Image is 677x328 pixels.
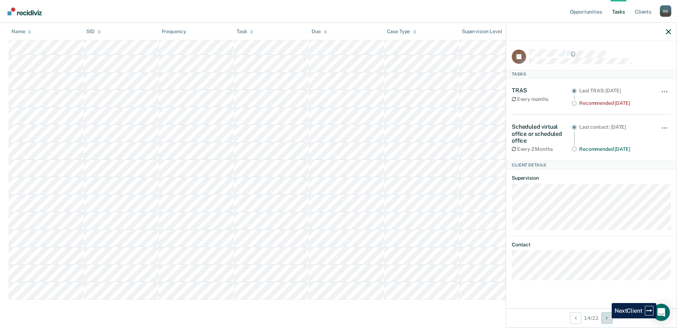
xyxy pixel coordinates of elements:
[512,242,671,248] dt: Contact
[660,5,671,17] button: Profile dropdown button
[601,312,613,324] button: Next Client
[312,29,327,35] div: Due
[579,146,651,152] div: Recommended [DATE]
[512,87,571,94] div: TRAS
[162,29,186,35] div: Frequency
[579,88,651,94] div: Last TRAS: [DATE]
[387,29,417,35] div: Case Type
[506,70,677,78] div: Tasks
[653,304,670,321] div: Open Intercom Messenger
[512,123,571,144] div: Scheduled virtual office or scheduled office
[579,124,651,130] div: Last contact: [DATE]
[512,96,571,102] div: Every months
[506,161,677,169] div: Client Details
[512,175,671,181] dt: Supervision
[570,312,581,324] button: Previous Client
[237,29,253,35] div: Task
[506,308,677,327] div: 14 / 22
[462,29,509,35] div: Supervision Level
[512,146,571,152] div: Every 2 Months
[660,5,671,17] div: K G
[86,29,101,35] div: SID
[11,29,31,35] div: Name
[579,100,651,106] div: Recommended [DATE]
[7,7,42,15] img: Recidiviz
